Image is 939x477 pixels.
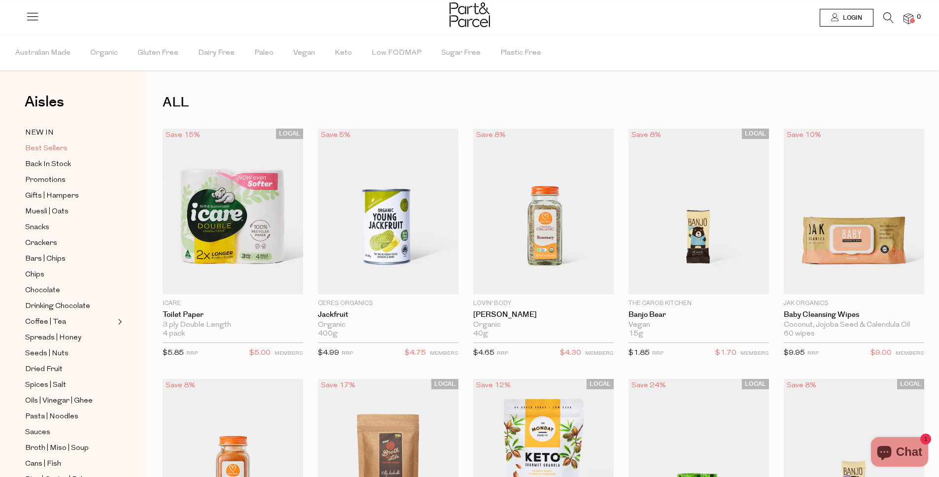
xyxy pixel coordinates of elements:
a: Cans | Fish [25,458,115,470]
div: Save 12% [473,379,514,392]
span: Sauces [25,427,50,439]
span: Keto [335,36,352,70]
span: Plastic Free [500,36,541,70]
span: 0 [914,13,923,22]
span: $4.75 [405,347,426,360]
div: Save 5% [318,129,353,142]
span: NEW IN [25,127,54,139]
span: Chips [25,269,44,281]
img: Rosemary [473,129,614,294]
span: Sugar Free [441,36,481,70]
a: Dried Fruit [25,363,115,375]
span: Promotions [25,174,66,186]
div: Vegan [628,321,769,330]
span: LOCAL [276,129,303,139]
button: Expand/Collapse Coffee | Tea [115,316,122,328]
a: Bars | Chips [25,253,115,265]
small: RRP [186,351,198,356]
h1: ALL [163,91,924,114]
span: Spreads | Honey [25,332,81,344]
a: Gifts | Hampers [25,190,115,202]
div: Save 15% [163,129,203,142]
a: Aisles [25,95,64,119]
span: Aisles [25,91,64,113]
p: Lovin' Body [473,299,614,308]
span: Spices | Salt [25,379,66,391]
div: Save 8% [784,379,819,392]
span: $1.85 [628,349,650,357]
a: Crackers [25,237,115,249]
p: The Carob Kitchen [628,299,769,308]
img: Part&Parcel [450,2,490,27]
a: 0 [904,13,913,24]
span: $1.70 [715,347,736,360]
span: 400g [318,330,338,339]
img: Banjo Bear [628,129,769,294]
span: Gifts | Hampers [25,190,79,202]
span: Gluten Free [138,36,178,70]
p: icare [163,299,303,308]
a: Pasta | Noodles [25,410,115,423]
span: Drinking Chocolate [25,301,90,312]
span: LOCAL [742,129,769,139]
span: Paleo [254,36,274,70]
span: 15g [628,330,643,339]
div: Save 8% [473,129,509,142]
small: MEMBERS [275,351,303,356]
p: Ceres Organics [318,299,458,308]
div: Save 24% [628,379,669,392]
a: Muesli | Oats [25,205,115,218]
span: Dairy Free [198,36,235,70]
small: MEMBERS [896,351,924,356]
a: Chips [25,269,115,281]
a: Drinking Chocolate [25,300,115,312]
span: Login [840,14,862,22]
span: Pasta | Noodles [25,411,78,423]
a: Jackfruit [318,310,458,319]
span: Muesli | Oats [25,206,69,218]
span: Organic [90,36,118,70]
a: Chocolate [25,284,115,297]
span: $9.00 [870,347,892,360]
span: LOCAL [587,379,614,389]
span: Seeds | Nuts [25,348,69,360]
a: Best Sellers [25,142,115,155]
a: Seeds | Nuts [25,347,115,360]
span: Best Sellers [25,143,68,155]
span: 4 pack [163,330,185,339]
span: $5.85 [163,349,184,357]
span: Cans | Fish [25,458,61,470]
p: Jak Organics [784,299,924,308]
small: RRP [497,351,508,356]
a: Snacks [25,221,115,234]
span: 40g [473,330,488,339]
div: Save 17% [318,379,358,392]
a: Spices | Salt [25,379,115,391]
div: Save 8% [163,379,198,392]
img: Jackfruit [318,129,458,294]
span: 60 wipes [784,330,815,339]
span: LOCAL [742,379,769,389]
span: Chocolate [25,285,60,297]
small: RRP [342,351,353,356]
a: Banjo Bear [628,310,769,319]
small: RRP [807,351,819,356]
span: Bars | Chips [25,253,66,265]
span: $4.30 [560,347,581,360]
span: Low FODMAP [372,36,421,70]
a: Oils | Vinegar | Ghee [25,395,115,407]
span: Broth | Miso | Soup [25,443,89,454]
a: Sauces [25,426,115,439]
div: Coconut, Jojoba Seed & Calendula Oil [784,321,924,330]
a: Baby Cleansing Wipes [784,310,924,319]
small: MEMBERS [740,351,769,356]
div: Organic [473,321,614,330]
inbox-online-store-chat: Shopify online store chat [868,437,931,469]
span: LOCAL [431,379,458,389]
span: Dried Fruit [25,364,63,375]
div: Save 8% [628,129,664,142]
div: Save 10% [784,129,824,142]
a: Login [820,9,873,27]
span: LOCAL [897,379,924,389]
img: Baby Cleansing Wipes [784,129,924,294]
